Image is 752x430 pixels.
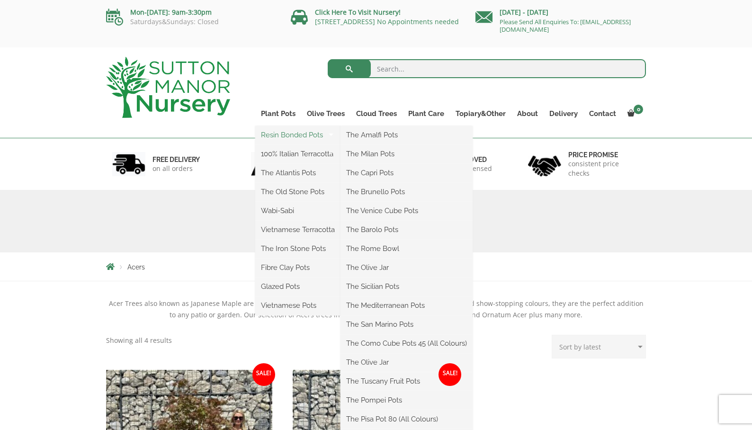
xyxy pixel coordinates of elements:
[127,263,145,271] span: Acers
[255,166,340,180] a: The Atlantis Pots
[528,150,561,179] img: 4.jpg
[500,18,631,34] a: Please Send All Enquiries To: [EMAIL_ADDRESS][DOMAIN_NAME]
[340,260,473,275] a: The Olive Jar
[255,204,340,218] a: Wabi-Sabi
[340,166,473,180] a: The Capri Pots
[340,298,473,313] a: The Mediterranean Pots
[340,185,473,199] a: The Brunello Pots
[340,223,473,237] a: The Barolo Pots
[340,128,473,142] a: The Amalfi Pots
[255,260,340,275] a: Fibre Clay Pots
[152,155,200,164] h6: FREE DELIVERY
[255,107,301,120] a: Plant Pots
[340,242,473,256] a: The Rome Bowl
[106,263,646,270] nav: Breadcrumbs
[255,279,340,294] a: Glazed Pots
[106,7,277,18] p: Mon-[DATE]: 9am-3:30pm
[255,128,340,142] a: Resin Bonded Pots
[106,298,646,321] div: Acer Trees also known as Japanese Maple are deciduous plants that grow slowly. With their spectac...
[106,335,172,346] p: Showing all 4 results
[255,242,340,256] a: The Iron Stone Pots
[340,374,473,388] a: The Tuscany Fruit Pots
[340,204,473,218] a: The Venice Cube Pots
[315,8,401,17] a: Click Here To Visit Nursery!
[340,393,473,407] a: The Pompei Pots
[450,107,511,120] a: Topiary&Other
[340,412,473,426] a: The Pisa Pot 80 (All Colours)
[568,151,640,159] h6: Price promise
[511,107,544,120] a: About
[340,279,473,294] a: The Sicilian Pots
[622,107,646,120] a: 0
[255,185,340,199] a: The Old Stone Pots
[315,17,459,26] a: [STREET_ADDRESS] No Appointments needed
[252,363,275,386] span: Sale!
[439,363,461,386] span: Sale!
[251,152,284,176] img: 2.jpg
[350,107,403,120] a: Cloud Trees
[552,335,646,358] select: Shop order
[255,298,340,313] a: Vietnamese Pots
[340,147,473,161] a: The Milan Pots
[106,57,230,118] img: logo
[255,223,340,237] a: Vietnamese Terracotta
[340,336,473,350] a: The Como Cube Pots 45 (All Colours)
[328,59,646,78] input: Search...
[106,18,277,26] p: Saturdays&Sundays: Closed
[340,317,473,331] a: The San Marino Pots
[568,159,640,178] p: consistent price checks
[544,107,583,120] a: Delivery
[403,107,450,120] a: Plant Care
[634,105,643,114] span: 0
[152,164,200,173] p: on all orders
[106,213,646,230] h1: Acers
[112,152,145,176] img: 1.jpg
[301,107,350,120] a: Olive Trees
[583,107,622,120] a: Contact
[255,147,340,161] a: 100% Italian Terracotta
[475,7,646,18] p: [DATE] - [DATE]
[340,355,473,369] a: The Olive Jar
